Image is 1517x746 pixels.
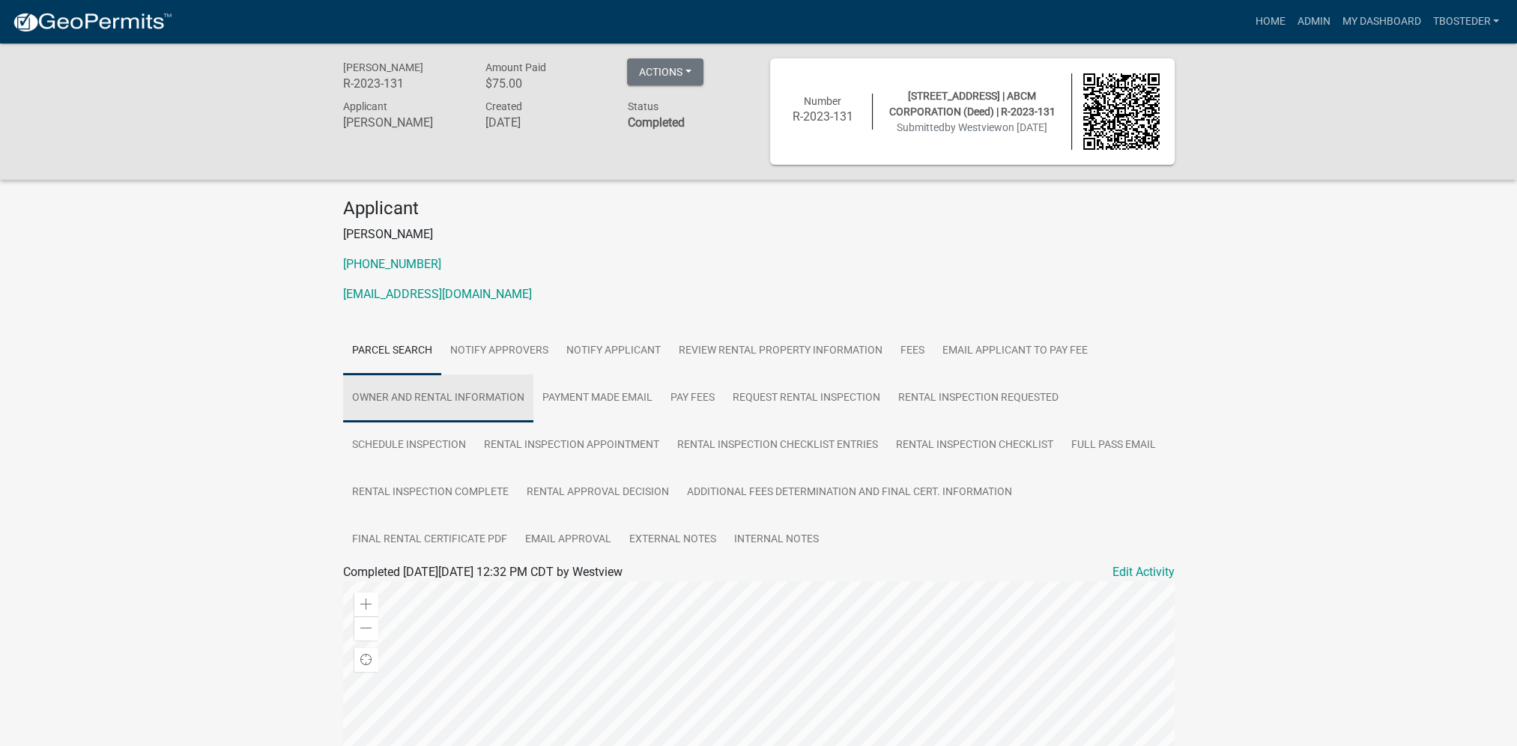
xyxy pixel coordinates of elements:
a: My Dashboard [1336,7,1426,36]
div: Find my location [354,648,378,672]
a: Additional Fees Determination and Final Cert. Information [678,469,1021,517]
a: Internal Notes [725,516,828,564]
a: Rental Inspection Checklist [887,422,1062,470]
a: Email Applicant to Pay Fee [933,327,1097,375]
span: Completed [DATE][DATE] 12:32 PM CDT by Westview [343,565,623,579]
a: Rental Inspection Appointment [475,422,668,470]
span: Created [485,100,521,112]
a: Notify Applicant [557,327,670,375]
h6: R-2023-131 [785,109,862,124]
h6: $75.00 [485,76,605,91]
a: Pay Fees [661,374,724,422]
span: [PERSON_NAME] [343,61,423,73]
a: Home [1249,7,1291,36]
a: Payment Made Email [533,374,661,422]
a: Admin [1291,7,1336,36]
a: [PHONE_NUMBER] [343,257,441,271]
a: Request Rental Inspection [724,374,889,422]
span: Submitted on [DATE] [897,121,1047,133]
strong: Completed [627,115,684,130]
a: Parcel search [343,327,441,375]
a: Rental Inspection Checklist Entries [668,422,887,470]
h6: [PERSON_NAME] [343,115,463,130]
span: Number [804,95,841,107]
span: by Westview [945,121,1002,133]
a: Rental Inspection Requested [889,374,1068,422]
h4: Applicant [343,198,1175,219]
a: Schedule Inspection [343,422,475,470]
a: Rental Inspection Complete [343,469,518,517]
span: [STREET_ADDRESS] | ABCM CORPORATION (Deed) | R-2023-131 [889,90,1056,118]
a: Review Rental Property Information [670,327,891,375]
button: Actions [627,58,703,85]
h6: [DATE] [485,115,605,130]
h6: R-2023-131 [343,76,463,91]
div: Zoom out [354,616,378,640]
span: Amount Paid [485,61,545,73]
a: Fees [891,327,933,375]
a: External Notes [620,516,725,564]
a: Edit Activity [1112,563,1175,581]
a: Owner and Rental Information [343,374,533,422]
a: Final Rental Certificate PDF [343,516,516,564]
a: Notify Approvers [441,327,557,375]
a: Full Pass Email [1062,422,1165,470]
a: [EMAIL_ADDRESS][DOMAIN_NAME] [343,287,532,301]
a: Email Approval [516,516,620,564]
a: Rental Approval Decision [518,469,678,517]
span: Applicant [343,100,387,112]
div: Zoom in [354,592,378,616]
span: Status [627,100,658,112]
p: [PERSON_NAME] [343,225,1175,243]
img: QR code [1083,73,1160,150]
a: tbosteder [1426,7,1505,36]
